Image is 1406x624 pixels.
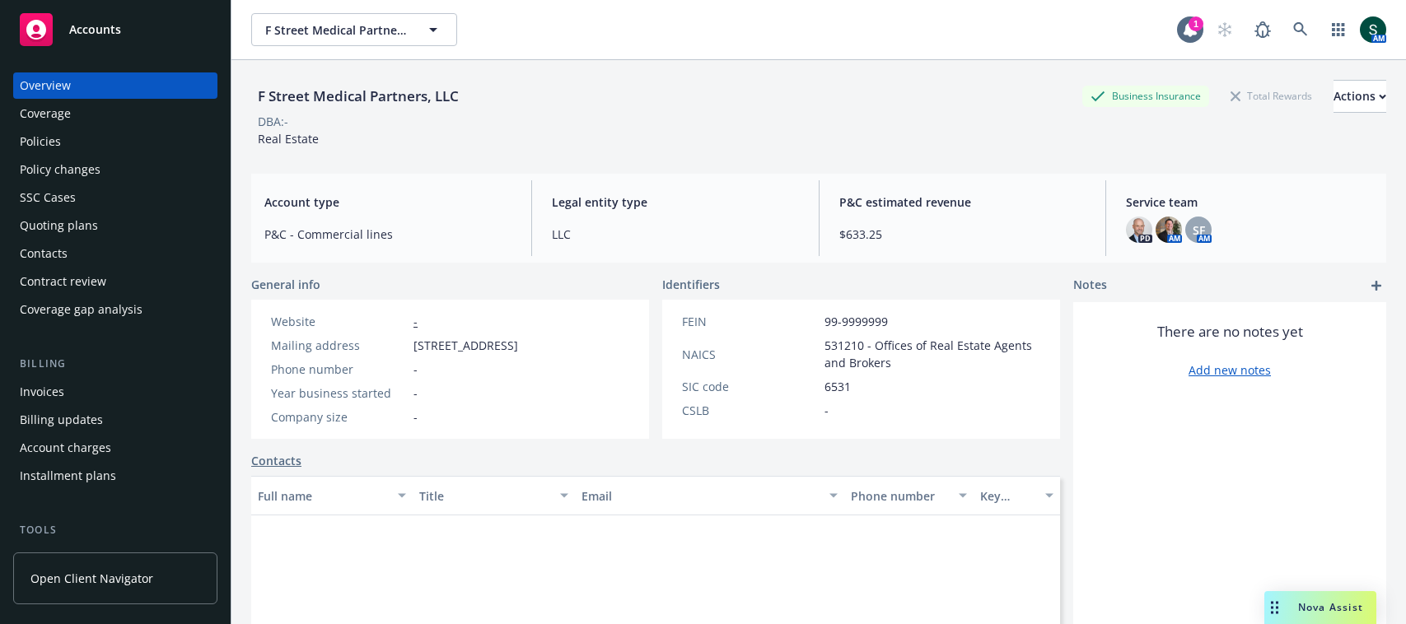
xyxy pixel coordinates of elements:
[1082,86,1209,106] div: Business Insurance
[1334,81,1386,112] div: Actions
[824,402,829,419] span: -
[20,379,64,405] div: Invoices
[1298,600,1363,614] span: Nova Assist
[839,226,1086,243] span: $633.25
[1322,13,1355,46] a: Switch app
[1366,276,1386,296] a: add
[258,131,319,147] span: Real Estate
[265,21,408,39] span: F Street Medical Partners, LLC
[20,435,111,461] div: Account charges
[20,212,98,239] div: Quoting plans
[13,212,217,239] a: Quoting plans
[682,378,818,395] div: SIC code
[271,337,407,354] div: Mailing address
[1264,591,1285,624] div: Drag to move
[20,100,71,127] div: Coverage
[13,356,217,372] div: Billing
[13,156,217,183] a: Policy changes
[20,184,76,211] div: SSC Cases
[1193,221,1205,239] span: SF
[1189,16,1203,31] div: 1
[1360,16,1386,43] img: photo
[13,296,217,323] a: Coverage gap analysis
[839,193,1086,211] span: P&C estimated revenue
[1126,193,1373,211] span: Service team
[413,361,418,378] span: -
[980,487,1035,505] div: Key contact
[20,156,100,183] div: Policy changes
[413,384,418,402] span: -
[413,408,418,426] span: -
[258,487,388,505] div: Full name
[1222,86,1320,106] div: Total Rewards
[13,268,217,295] a: Contract review
[552,193,799,211] span: Legal entity type
[264,226,511,243] span: P&C - Commercial lines
[662,276,720,293] span: Identifiers
[1334,80,1386,113] button: Actions
[13,184,217,211] a: SSC Cases
[1189,361,1271,379] a: Add new notes
[582,487,820,505] div: Email
[271,313,407,330] div: Website
[251,13,457,46] button: F Street Medical Partners, LLC
[30,570,153,587] span: Open Client Navigator
[264,193,511,211] span: Account type
[1246,13,1279,46] a: Report a Bug
[13,128,217,155] a: Policies
[251,476,413,515] button: Full name
[419,487,549,505] div: Title
[413,476,574,515] button: Title
[251,452,301,469] a: Contacts
[413,337,518,354] span: [STREET_ADDRESS]
[13,240,217,267] a: Contacts
[1208,13,1241,46] a: Start snowing
[824,337,1040,371] span: 531210 - Offices of Real Estate Agents and Brokers
[13,435,217,461] a: Account charges
[575,476,844,515] button: Email
[13,522,217,538] div: Tools
[974,476,1060,515] button: Key contact
[20,463,116,489] div: Installment plans
[1157,322,1303,342] span: There are no notes yet
[13,100,217,127] a: Coverage
[20,128,61,155] div: Policies
[851,487,949,505] div: Phone number
[20,240,68,267] div: Contacts
[1126,217,1152,243] img: photo
[552,226,799,243] span: LLC
[20,268,106,295] div: Contract review
[271,408,407,426] div: Company size
[824,378,851,395] span: 6531
[682,313,818,330] div: FEIN
[271,384,407,402] div: Year business started
[258,113,288,130] div: DBA: -
[13,407,217,433] a: Billing updates
[69,23,121,36] span: Accounts
[13,72,217,99] a: Overview
[251,276,320,293] span: General info
[20,72,71,99] div: Overview
[844,476,974,515] button: Phone number
[1073,276,1107,296] span: Notes
[20,407,103,433] div: Billing updates
[13,463,217,489] a: Installment plans
[413,314,418,329] a: -
[251,86,465,107] div: F Street Medical Partners, LLC
[271,361,407,378] div: Phone number
[13,379,217,405] a: Invoices
[13,7,217,53] a: Accounts
[1264,591,1376,624] button: Nova Assist
[824,313,888,330] span: 99-9999999
[682,402,818,419] div: CSLB
[682,346,818,363] div: NAICS
[1284,13,1317,46] a: Search
[1156,217,1182,243] img: photo
[20,296,142,323] div: Coverage gap analysis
